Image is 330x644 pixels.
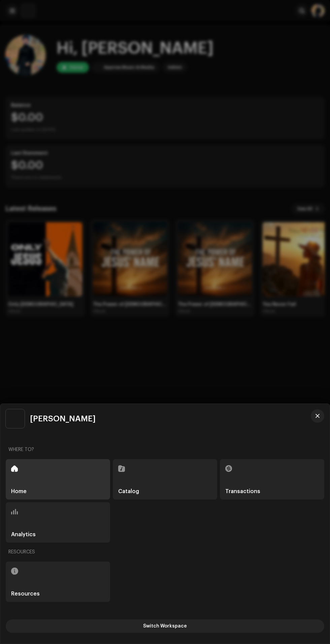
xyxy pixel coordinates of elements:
h5: Analytics [11,532,36,537]
h5: Resources [11,591,40,597]
span: Switch Workspace [143,619,187,633]
re-a-nav-header: Where to? [6,442,324,458]
button: Switch Workspace [6,619,324,633]
re-a-nav-header: Resources [6,544,324,560]
h5: Catalog [118,489,139,494]
h5: Transactions [225,489,260,494]
span: [PERSON_NAME] [30,415,96,423]
img: 1c16f3de-5afb-4452-805d-3f3454e20b1b [6,409,25,428]
h5: Home [11,489,27,494]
